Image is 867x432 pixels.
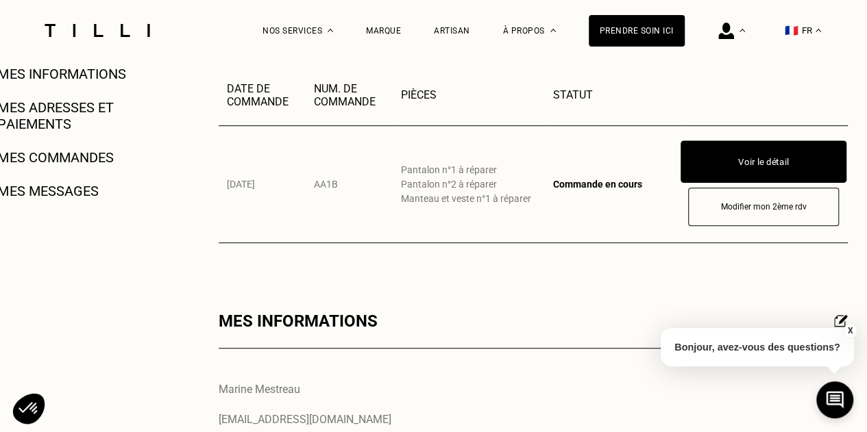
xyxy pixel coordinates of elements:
td: [DATE] [219,125,306,242]
button: Modifier mon 2ème rdv [688,188,839,226]
td: Commande en cours [545,125,680,242]
a: Prendre soin ici [589,15,685,47]
th: Statut [545,65,680,126]
th: Date de commande [219,65,306,126]
a: Artisan [434,26,470,36]
p: Bonjour, avez-vous des questions? [661,328,854,366]
button: Voir le détail [681,140,846,183]
img: Logo du service de couturière Tilli [40,24,155,37]
img: Menu déroulant [328,29,333,32]
p: Manteau et veste n°1 à réparer [401,193,537,204]
img: icône connexion [718,23,734,39]
a: Marque [366,26,401,36]
img: menu déroulant [816,29,821,32]
p: Marine Mestreau [219,383,848,396]
p: [EMAIL_ADDRESS][DOMAIN_NAME] [219,413,848,426]
button: X [843,323,857,338]
span: 🇫🇷 [785,24,798,37]
img: Menu déroulant à propos [550,29,556,32]
td: AA1B [306,125,393,242]
img: Menu déroulant [740,29,745,32]
th: Num. de commande [306,65,393,126]
p: Pantalon n°2 à réparer [401,179,537,190]
th: Pièces [393,65,545,126]
p: Pantalon n°1 à réparer [401,164,537,175]
div: Mes informations [219,312,848,348]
